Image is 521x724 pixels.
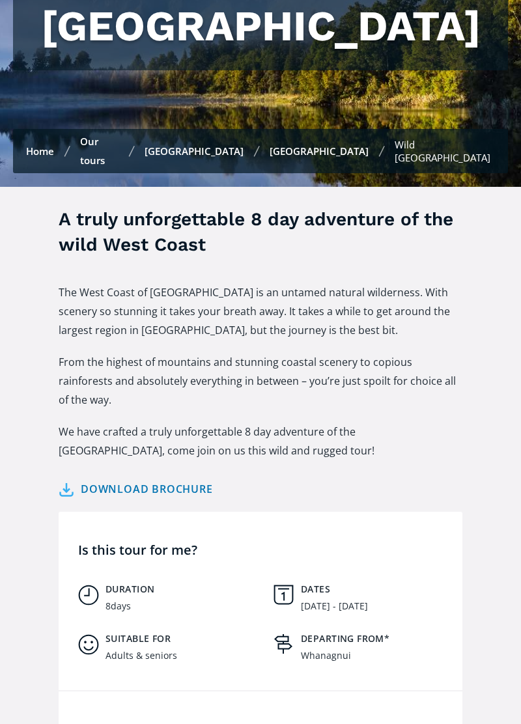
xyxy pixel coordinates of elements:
p: The West Coast of [GEOGRAPHIC_DATA] is an untamed natural wilderness. With scenery so stunning it... [59,283,462,340]
h4: Is this tour for me? [78,541,456,559]
div: days [111,601,131,612]
div: 8 [106,601,111,612]
a: Our tours [80,135,105,167]
div: Adults & seniors [106,650,177,661]
p: We have crafted a truly unforgettable 8 day adventure of the [GEOGRAPHIC_DATA], come join on us t... [59,423,462,460]
h5: Suitable for [106,633,260,645]
a: Home [26,145,54,158]
nav: Breadcrumbs [13,129,508,173]
h5: Dates [301,583,456,595]
div: Wild [GEOGRAPHIC_DATA] [395,138,495,164]
h5: Departing from* [301,633,456,645]
a: [GEOGRAPHIC_DATA] [145,145,244,158]
a: [GEOGRAPHIC_DATA] [270,145,369,158]
div: Whanagnui [301,650,351,661]
h5: Duration [106,583,260,595]
div: [DATE] - [DATE] [301,601,368,612]
h3: A truly unforgettable 8 day adventure of the wild West Coast [59,206,462,257]
a: Download brochure [59,480,213,499]
p: From the highest of mountains and stunning coastal scenery to copious rainforests and absolutely ... [59,353,462,410]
